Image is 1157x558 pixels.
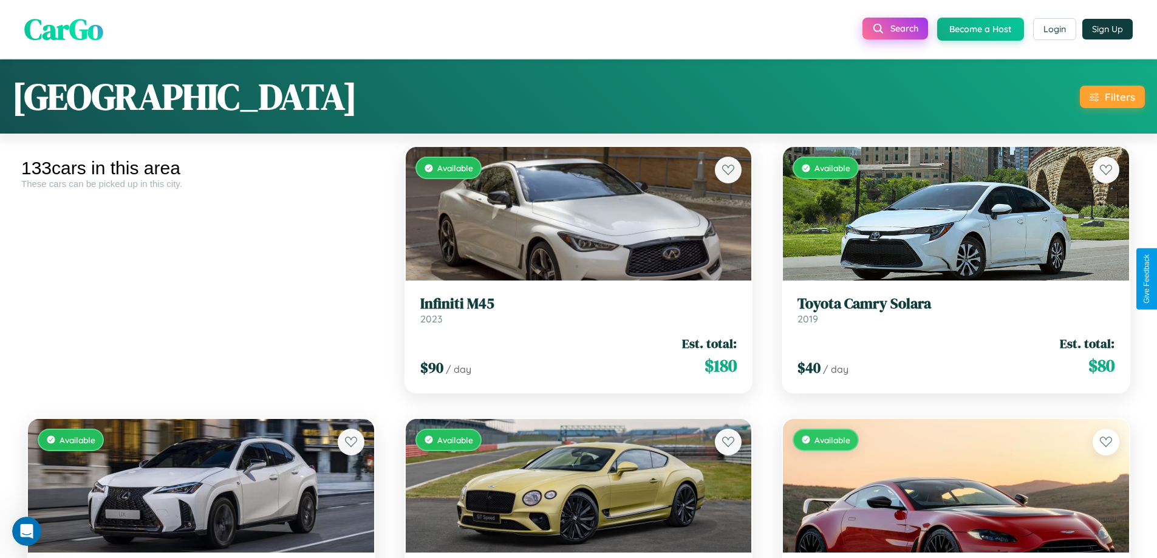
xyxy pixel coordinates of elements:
span: 2019 [797,313,818,325]
a: Infiniti M452023 [420,295,737,325]
span: Search [890,23,918,34]
span: CarGo [24,9,103,49]
span: $ 180 [705,353,737,378]
span: Available [437,435,473,445]
span: Available [814,163,850,173]
span: $ 80 [1088,353,1114,378]
span: Available [60,435,95,445]
button: Become a Host [937,18,1024,41]
span: 2023 [420,313,442,325]
span: Available [814,435,850,445]
span: Available [437,163,473,173]
a: Toyota Camry Solara2019 [797,295,1114,325]
h1: [GEOGRAPHIC_DATA] [12,72,357,121]
span: / day [446,363,471,375]
div: Filters [1105,90,1135,103]
div: Give Feedback [1142,254,1151,304]
button: Sign Up [1082,19,1133,39]
button: Login [1033,18,1076,40]
button: Search [862,18,928,39]
h3: Infiniti M45 [420,295,737,313]
span: $ 40 [797,358,821,378]
h3: Toyota Camry Solara [797,295,1114,313]
iframe: Intercom live chat [12,517,41,546]
button: Filters [1080,86,1145,108]
div: 133 cars in this area [21,158,381,179]
span: Est. total: [682,335,737,352]
div: These cars can be picked up in this city. [21,179,381,189]
span: / day [823,363,848,375]
span: Est. total: [1060,335,1114,352]
span: $ 90 [420,358,443,378]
